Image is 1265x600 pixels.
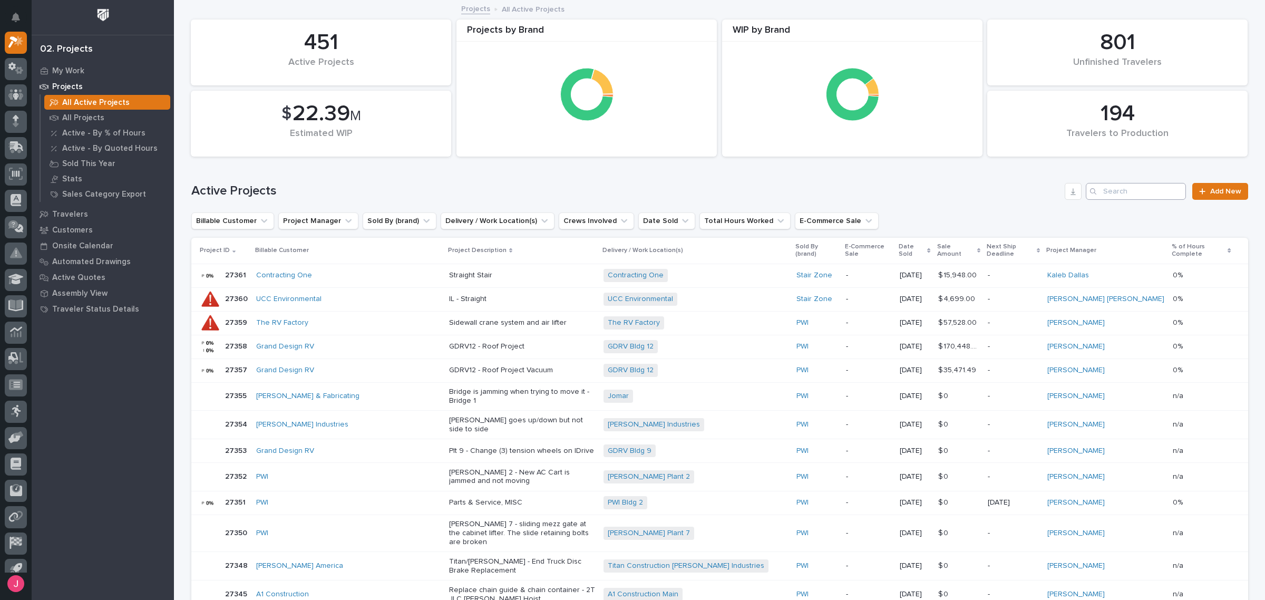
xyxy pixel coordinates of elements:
a: All Active Projects [41,95,174,110]
a: PWI [796,366,809,375]
p: 0% [1173,496,1185,507]
a: Jomar [608,392,629,401]
p: - [846,529,891,538]
a: [PERSON_NAME] [1047,529,1105,538]
div: Active Projects [209,57,433,79]
p: - [988,420,1039,429]
p: Titan/[PERSON_NAME] - End Truck Disc Brake Replacement [449,557,596,575]
p: 27360 [225,293,250,304]
p: Active - By % of Hours [62,129,145,138]
a: [PERSON_NAME] & Fabricating [256,392,359,401]
tr: 2735027350 PWI [PERSON_NAME] 7 - sliding mezz gate at the cabinet lifter. The slide retaining bol... [191,515,1248,552]
a: GDRV Bldg 12 [608,366,654,375]
img: Workspace Logo [93,5,113,25]
p: Automated Drawings [52,257,131,267]
a: Add New [1192,183,1248,200]
a: [PERSON_NAME] Plant 2 [608,472,690,481]
div: Unfinished Travelers [1005,57,1230,79]
tr: 2735427354 [PERSON_NAME] Industries [PERSON_NAME] goes up/down but not side to side[PERSON_NAME] ... [191,411,1248,439]
tr: 2736127361 Contracting One Straight StairContracting One Stair Zone -[DATE]$ 15,948.00$ 15,948.00... [191,264,1248,287]
button: users-avatar [5,573,27,595]
tr: 2735927359 The RV Factory Sidewall crane system and air lifterThe RV Factory PWI -[DATE]$ 57,528.... [191,311,1248,335]
p: Sold By (brand) [795,241,838,260]
p: GDRV12 - Roof Project [449,342,596,351]
tr: 2735727357 Grand Design RV GDRV12 - Roof Project VacuumGDRV Bldg 12 PWI -[DATE]$ 35,471.49$ 35,47... [191,359,1248,382]
a: [PERSON_NAME] Industries [256,420,348,429]
p: Delivery / Work Location(s) [602,245,683,256]
p: - [988,271,1039,280]
a: Sold This Year [41,156,174,171]
p: All Projects [62,113,104,123]
p: $ 0 [938,496,950,507]
input: Search [1086,183,1186,200]
a: GDRV Bldg 9 [608,447,651,456]
p: - [988,529,1039,538]
p: - [846,420,891,429]
a: UCC Environmental [608,295,673,304]
p: Sales Category Export [62,190,146,199]
p: 27350 [225,527,249,538]
p: IL - Straight [449,295,596,304]
button: Crews Involved [559,212,634,229]
div: Travelers to Production [1005,128,1230,150]
p: 27352 [225,470,249,481]
p: - [846,295,891,304]
p: - [846,392,891,401]
p: - [988,342,1039,351]
p: 27354 [225,418,249,429]
p: Project Description [448,245,507,256]
p: [PERSON_NAME] 7 - sliding mezz gate at the cabinet lifter. The slide retaining bolts are broken [449,520,596,546]
a: PWI [796,472,809,481]
p: - [988,318,1039,327]
a: GDRV Bldg 12 [608,342,654,351]
tr: 2735227352 PWI [PERSON_NAME] 2 - New AC Cart is jammed and not moving[PERSON_NAME] Plant 2 PWI -[... [191,463,1248,491]
div: Projects by Brand [456,25,717,42]
p: All Active Projects [62,98,130,108]
a: [PERSON_NAME] [1047,420,1105,429]
p: [DATE] [988,498,1039,507]
p: $ 57,528.00 [938,316,979,327]
p: $ 4,699.00 [938,293,977,304]
p: - [846,447,891,456]
p: [DATE] [900,590,930,599]
p: Billable Customer [255,245,309,256]
p: 27358 [225,340,249,351]
p: Straight Stair [449,271,596,280]
a: PWI [796,420,809,429]
p: - [988,472,1039,481]
p: Travelers [52,210,88,219]
button: Project Manager [278,212,358,229]
a: [PERSON_NAME] [1047,392,1105,401]
a: Stair Zone [796,271,832,280]
p: - [846,318,891,327]
p: 27355 [225,390,249,401]
p: 0% [1173,293,1185,304]
a: Grand Design RV [256,447,314,456]
p: - [988,392,1039,401]
p: - [846,271,891,280]
p: Sale Amount [937,241,975,260]
a: PWI [796,318,809,327]
a: [PERSON_NAME] [1047,318,1105,327]
div: WIP by Brand [722,25,982,42]
a: Sales Category Export [41,187,174,201]
p: [PERSON_NAME] 2 - New AC Cart is jammed and not moving [449,468,596,486]
a: [PERSON_NAME] [1047,590,1105,599]
p: Active - By Quoted Hours [62,144,158,153]
p: $ 0 [938,527,950,538]
button: Date Sold [638,212,695,229]
a: The RV Factory [608,318,660,327]
p: [DATE] [900,447,930,456]
p: [DATE] [900,295,930,304]
p: Bridge is jamming when trying to move it - Bridge 1 [449,388,596,405]
p: - [846,366,891,375]
p: $ 0 [938,418,950,429]
p: [DATE] [900,420,930,429]
a: Active - By % of Hours [41,125,174,140]
h1: Active Projects [191,183,1061,199]
div: 801 [1005,30,1230,56]
p: [DATE] [900,498,930,507]
p: Sold This Year [62,159,115,169]
a: PWI [796,342,809,351]
p: - [988,295,1039,304]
